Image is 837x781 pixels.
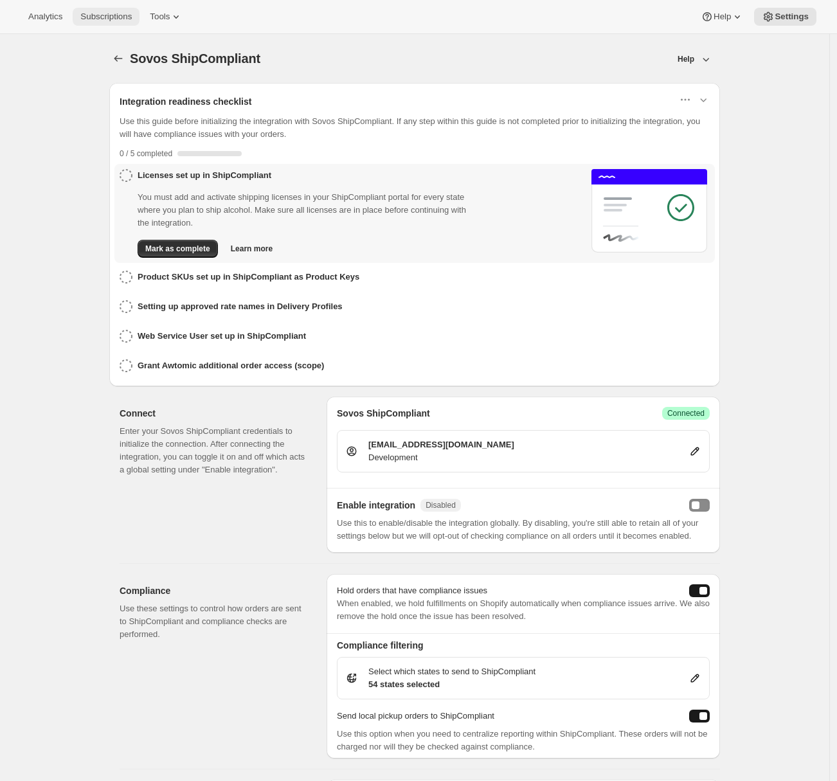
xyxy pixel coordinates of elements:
[120,407,306,420] h2: Connect
[754,8,816,26] button: Settings
[145,244,210,254] span: Mark as complete
[775,12,809,22] span: Settings
[120,602,306,641] p: Use these settings to control how orders are sent to ShipCompliant and compliance checks are perf...
[28,12,62,22] span: Analytics
[689,584,710,597] button: holdShopifyFulfillmentOrders
[337,517,710,543] p: Use this to enable/disable the integration globally. By disabling, you're still able to retain al...
[337,710,494,723] p: Send local pickup orders to ShipCompliant
[138,271,359,283] h3: Product SKUs set up in ShipCompliant as Product Keys
[368,665,535,678] p: Select which states to send to ShipCompliant
[337,597,710,623] p: When enabled, we hold fulfillments on Shopify automatically when compliance issues arrive. We als...
[120,115,710,141] p: Use this guide before initializing the integration with Sovos ShipCompliant. If any step within t...
[120,148,172,159] p: 0 / 5 completed
[337,639,710,652] h2: Compliance filtering
[426,500,456,510] span: Disabled
[73,8,139,26] button: Subscriptions
[138,330,306,343] h3: Web Service User set up in ShipCompliant
[120,95,251,108] h2: Integration readiness checklist
[80,12,132,22] span: Subscriptions
[368,678,535,691] p: 54 states selected
[120,584,306,597] h2: Compliance
[667,408,705,418] span: Connected
[337,407,430,420] h2: Sovos ShipCompliant
[138,169,271,182] h3: Licenses set up in ShipCompliant
[231,244,273,254] span: Learn more
[138,191,474,229] p: You must add and activate shipping licenses in your ShipCompliant portal for every state where yo...
[714,12,731,22] span: Help
[670,49,720,69] button: Help
[337,728,710,753] p: Use this option when you need to centralize reporting within ShipCompliant. These orders will not...
[21,8,70,26] button: Analytics
[150,12,170,22] span: Tools
[693,8,751,26] button: Help
[337,499,415,512] h2: Enable integration
[678,53,712,66] div: Help
[223,240,280,258] button: Learn more
[138,359,324,372] h3: Grant Awtomic additional order access (scope)
[138,240,218,258] button: Mark as complete
[368,438,514,451] p: [EMAIL_ADDRESS][DOMAIN_NAME]
[120,425,306,476] p: Enter your Sovos ShipCompliant credentials to initialize the connection. After connecting the int...
[130,51,260,66] span: Sovos ShipCompliant
[337,584,487,597] p: Hold orders that have compliance issues
[689,710,710,723] button: sendLocalPickupToShipCompliant
[368,451,514,464] p: Development
[142,8,190,26] button: Tools
[138,300,343,313] h3: Setting up approved rate names in Delivery Profiles
[689,499,710,512] button: enabled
